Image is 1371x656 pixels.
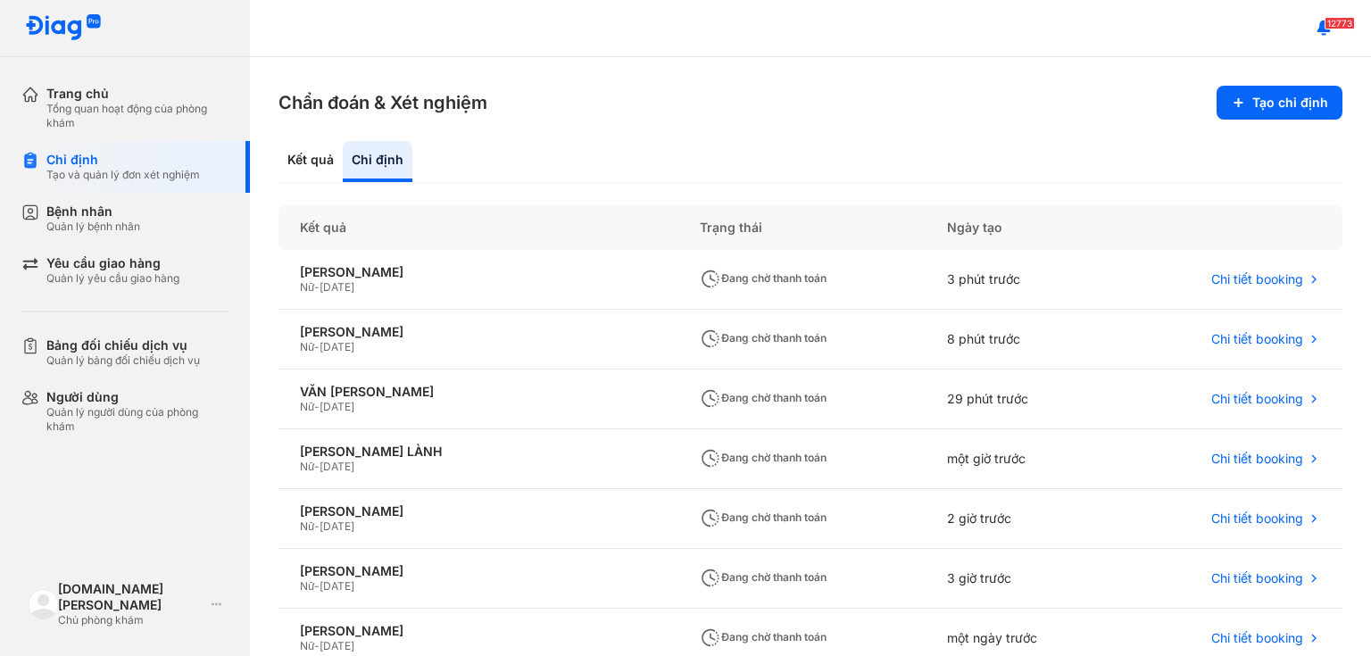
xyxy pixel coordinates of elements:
[1211,391,1303,407] span: Chi tiết booking
[300,460,314,473] span: Nữ
[678,205,926,250] div: Trạng thái
[314,639,320,652] span: -
[46,86,228,102] div: Trang chủ
[926,250,1119,310] div: 3 phút trước
[46,271,179,286] div: Quản lý yêu cầu giao hàng
[700,570,827,584] span: Đang chờ thanh toán
[300,384,657,400] div: VĂN [PERSON_NAME]
[46,337,200,353] div: Bảng đối chiếu dịch vụ
[320,579,354,593] span: [DATE]
[29,589,58,619] img: logo
[300,280,314,294] span: Nữ
[320,340,354,353] span: [DATE]
[46,220,140,234] div: Quản lý bệnh nhân
[300,340,314,353] span: Nữ
[300,639,314,652] span: Nữ
[46,168,200,182] div: Tạo và quản lý đơn xét nghiệm
[278,141,343,182] div: Kết quả
[314,460,320,473] span: -
[314,519,320,533] span: -
[314,280,320,294] span: -
[926,489,1119,549] div: 2 giờ trước
[1211,331,1303,347] span: Chi tiết booking
[46,389,228,405] div: Người dùng
[1211,630,1303,646] span: Chi tiết booking
[25,14,102,42] img: logo
[343,141,412,182] div: Chỉ định
[926,429,1119,489] div: một giờ trước
[926,549,1119,609] div: 3 giờ trước
[700,391,827,404] span: Đang chờ thanh toán
[700,271,827,285] span: Đang chờ thanh toán
[700,630,827,644] span: Đang chờ thanh toán
[300,264,657,280] div: [PERSON_NAME]
[300,324,657,340] div: [PERSON_NAME]
[320,280,354,294] span: [DATE]
[1211,511,1303,527] span: Chi tiết booking
[320,639,354,652] span: [DATE]
[1211,451,1303,467] span: Chi tiết booking
[314,400,320,413] span: -
[314,340,320,353] span: -
[926,310,1119,370] div: 8 phút trước
[278,90,487,115] h3: Chẩn đoán & Xét nghiệm
[46,353,200,368] div: Quản lý bảng đối chiếu dịch vụ
[1217,86,1342,120] button: Tạo chỉ định
[320,400,354,413] span: [DATE]
[300,579,314,593] span: Nữ
[278,205,678,250] div: Kết quả
[300,623,657,639] div: [PERSON_NAME]
[58,613,204,627] div: Chủ phòng khám
[58,581,204,613] div: [DOMAIN_NAME] [PERSON_NAME]
[46,255,179,271] div: Yêu cầu giao hàng
[300,444,657,460] div: [PERSON_NAME] LÀNH
[300,400,314,413] span: Nữ
[320,460,354,473] span: [DATE]
[1325,17,1355,29] span: 12773
[46,152,200,168] div: Chỉ định
[46,102,228,130] div: Tổng quan hoạt động của phòng khám
[926,370,1119,429] div: 29 phút trước
[46,405,228,434] div: Quản lý người dùng của phòng khám
[300,503,657,519] div: [PERSON_NAME]
[926,205,1119,250] div: Ngày tạo
[300,563,657,579] div: [PERSON_NAME]
[46,203,140,220] div: Bệnh nhân
[314,579,320,593] span: -
[700,331,827,345] span: Đang chờ thanh toán
[320,519,354,533] span: [DATE]
[300,519,314,533] span: Nữ
[1211,271,1303,287] span: Chi tiết booking
[700,511,827,524] span: Đang chờ thanh toán
[700,451,827,464] span: Đang chờ thanh toán
[1211,570,1303,586] span: Chi tiết booking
